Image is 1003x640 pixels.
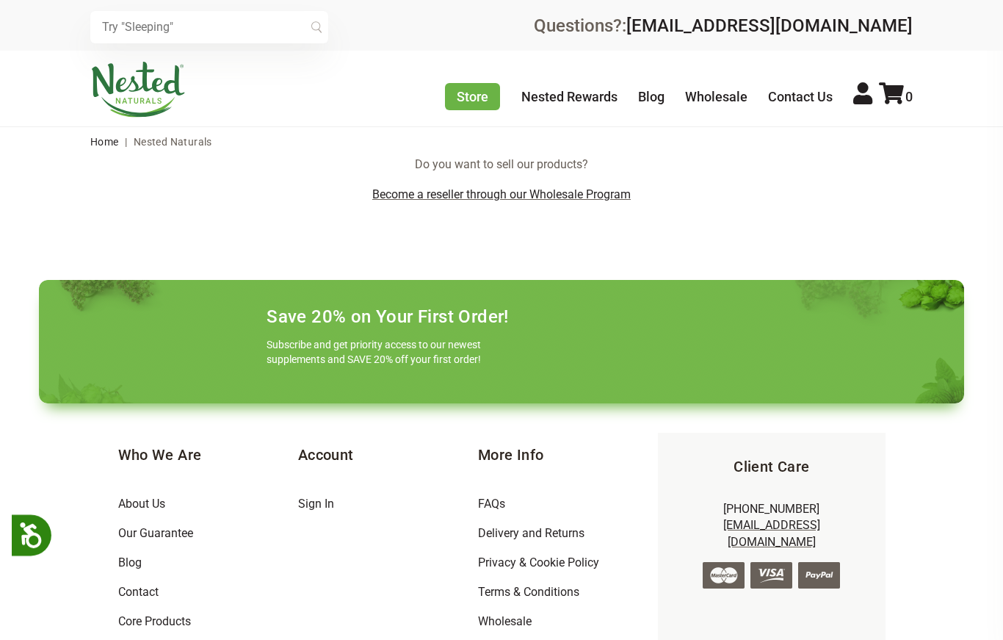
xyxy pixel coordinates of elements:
a: [PHONE_NUMBER] [723,502,819,516]
span: | [121,136,131,148]
h5: Account [298,445,478,465]
input: Try "Sleeping" [90,11,328,43]
h4: Save 20% on Your First Order! [267,306,509,327]
a: Nested Rewards [521,89,618,104]
a: Become a reseller through our Wholesale Program [372,187,631,201]
a: Wholesale [685,89,747,104]
img: credit-cards.png [703,562,840,589]
a: Blog [118,555,142,569]
a: Core Products [118,614,191,628]
h5: Client Care [681,456,861,477]
a: Our Guarantee [118,526,193,540]
img: Nested Naturals [90,62,186,118]
a: 0 [879,89,913,104]
p: Subscribe and get priority access to our newest supplements and SAVE 20% off your first order! [267,337,487,367]
a: Privacy & Cookie Policy [478,555,599,569]
a: FAQs [478,497,505,511]
a: Store [445,83,500,110]
a: Contact [118,585,159,599]
h5: Who We Are [118,445,298,465]
span: Nested Naturals [134,136,212,148]
a: Home [90,136,119,148]
a: Sign In [298,497,334,511]
a: About Us [118,497,165,511]
div: Questions?: [534,17,913,35]
span: 0 [905,89,913,104]
a: Wholesale [478,614,532,628]
a: Delivery and Returns [478,526,584,540]
a: Terms & Conditions [478,585,579,599]
nav: breadcrumbs [90,127,913,157]
a: [EMAIL_ADDRESS][DOMAIN_NAME] [626,15,913,36]
a: [EMAIL_ADDRESS][DOMAIN_NAME] [723,518,820,548]
a: Contact Us [768,89,833,104]
a: Blog [638,89,665,104]
h5: More Info [478,445,658,465]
